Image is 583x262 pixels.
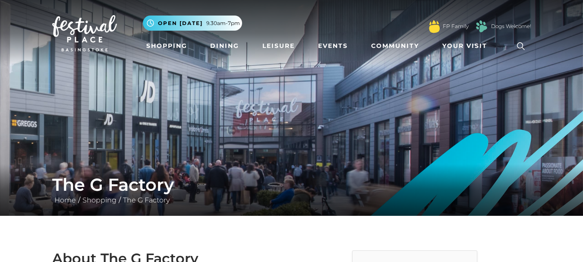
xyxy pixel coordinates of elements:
[52,174,531,195] h1: The G Factory
[80,196,119,204] a: Shopping
[368,38,422,54] a: Community
[52,15,117,51] img: Festival Place Logo
[121,196,172,204] a: The G Factory
[46,174,538,205] div: / /
[315,38,351,54] a: Events
[443,22,469,30] a: FP Family
[491,22,531,30] a: Dogs Welcome!
[259,38,298,54] a: Leisure
[143,38,191,54] a: Shopping
[143,16,242,31] button: Open [DATE] 9.30am-7pm
[439,38,495,54] a: Your Visit
[206,19,240,27] span: 9.30am-7pm
[158,19,203,27] span: Open [DATE]
[442,41,487,51] span: Your Visit
[52,196,78,204] a: Home
[207,38,243,54] a: Dining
